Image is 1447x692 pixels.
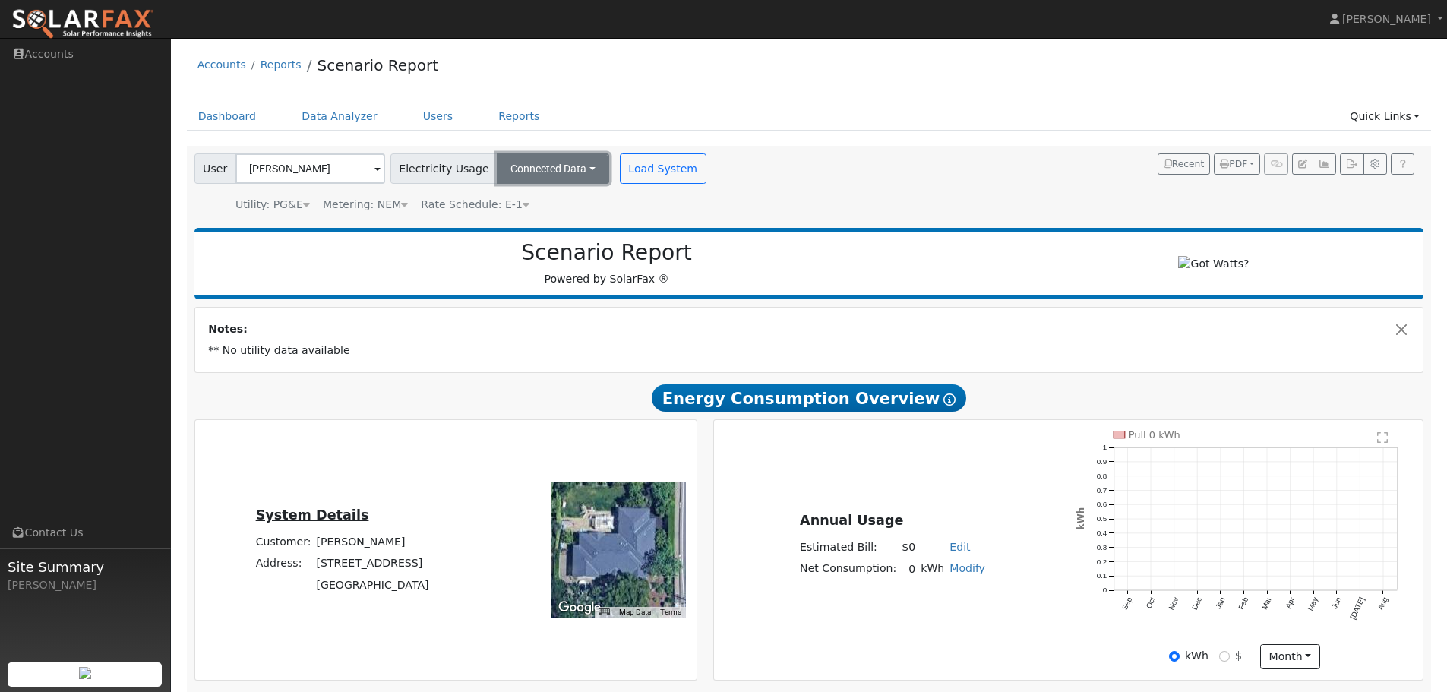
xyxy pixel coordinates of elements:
button: Recent [1158,153,1211,175]
button: Map Data [619,607,651,618]
text: Apr [1284,596,1297,610]
button: Settings [1363,153,1387,175]
span: Energy Consumption Overview [652,384,966,412]
text: Mar [1260,596,1273,611]
a: Reports [261,58,302,71]
img: SolarFax [11,8,154,40]
a: Modify [949,562,985,574]
button: Edit User [1292,153,1313,175]
label: kWh [1185,648,1208,664]
img: Google [554,598,605,618]
text: 0.3 [1097,543,1107,551]
a: Accounts [197,58,246,71]
input: Select a User [235,153,385,184]
span: User [194,153,236,184]
img: retrieve [79,667,91,679]
a: Quick Links [1338,103,1431,131]
button: Close [1394,321,1410,337]
a: Edit [949,541,970,553]
td: Estimated Bill: [798,536,899,558]
text: kWh [1076,507,1086,529]
a: Users [412,103,465,131]
button: Multi-Series Graph [1313,153,1336,175]
td: [GEOGRAPHIC_DATA] [314,574,431,596]
span: Alias: None [421,198,529,210]
span: [PERSON_NAME] [1342,13,1431,25]
button: Connected Data [497,153,609,184]
text: Feb [1237,596,1250,611]
span: Electricity Usage [390,153,498,184]
div: Powered by SolarFax ® [202,240,1012,287]
button: Keyboard shortcuts [599,607,609,618]
text: Jun [1330,596,1343,611]
text: 0.9 [1097,457,1107,466]
span: PDF [1220,159,1247,169]
button: PDF [1214,153,1260,175]
td: [PERSON_NAME] [314,532,431,553]
span: Site Summary [8,557,163,577]
text: Aug [1376,596,1389,611]
a: Open this area in Google Maps (opens a new window) [554,598,605,618]
td: $0 [899,536,918,558]
td: Address: [253,553,314,574]
a: Terms (opens in new tab) [660,608,681,616]
text: Oct [1145,596,1158,610]
td: 0 [899,558,918,580]
text: Nov [1167,596,1180,612]
div: Metering: NEM [323,197,408,213]
img: Got Watts? [1178,256,1249,272]
text: Jan [1214,596,1227,611]
button: Export Interval Data [1340,153,1363,175]
a: Data Analyzer [290,103,389,131]
text: 1 [1103,444,1107,452]
text: May [1306,596,1320,613]
td: Customer: [253,532,314,553]
a: Help Link [1391,153,1414,175]
text: 0.6 [1097,501,1107,509]
td: [STREET_ADDRESS] [314,553,431,574]
button: month [1260,644,1320,670]
td: kWh [918,558,947,580]
text: Sep [1120,596,1134,611]
a: Dashboard [187,103,268,131]
a: Reports [487,103,551,131]
div: [PERSON_NAME] [8,577,163,593]
div: Utility: PG&E [235,197,310,213]
u: Annual Usage [800,513,903,528]
text: 0.4 [1097,529,1107,537]
h2: Scenario Report [210,240,1003,266]
button: Load System [620,153,706,184]
text:  [1377,431,1388,444]
text: 0.1 [1097,572,1107,580]
text: Dec [1190,596,1203,612]
u: System Details [256,507,369,523]
td: Net Consumption: [798,558,899,580]
text: 0 [1103,586,1107,595]
text: Pull 0 kWh [1129,429,1180,441]
text: [DATE] [1349,596,1366,621]
input: kWh [1169,651,1180,662]
text: 0.8 [1097,472,1107,480]
text: 0.2 [1097,558,1107,566]
a: Scenario Report [317,56,438,74]
text: 0.5 [1097,515,1107,523]
td: ** No utility data available [206,340,1413,362]
i: Show Help [943,393,956,406]
input: $ [1219,651,1230,662]
label: $ [1235,648,1242,664]
text: 0.7 [1097,486,1107,495]
strong: Notes: [208,323,248,335]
